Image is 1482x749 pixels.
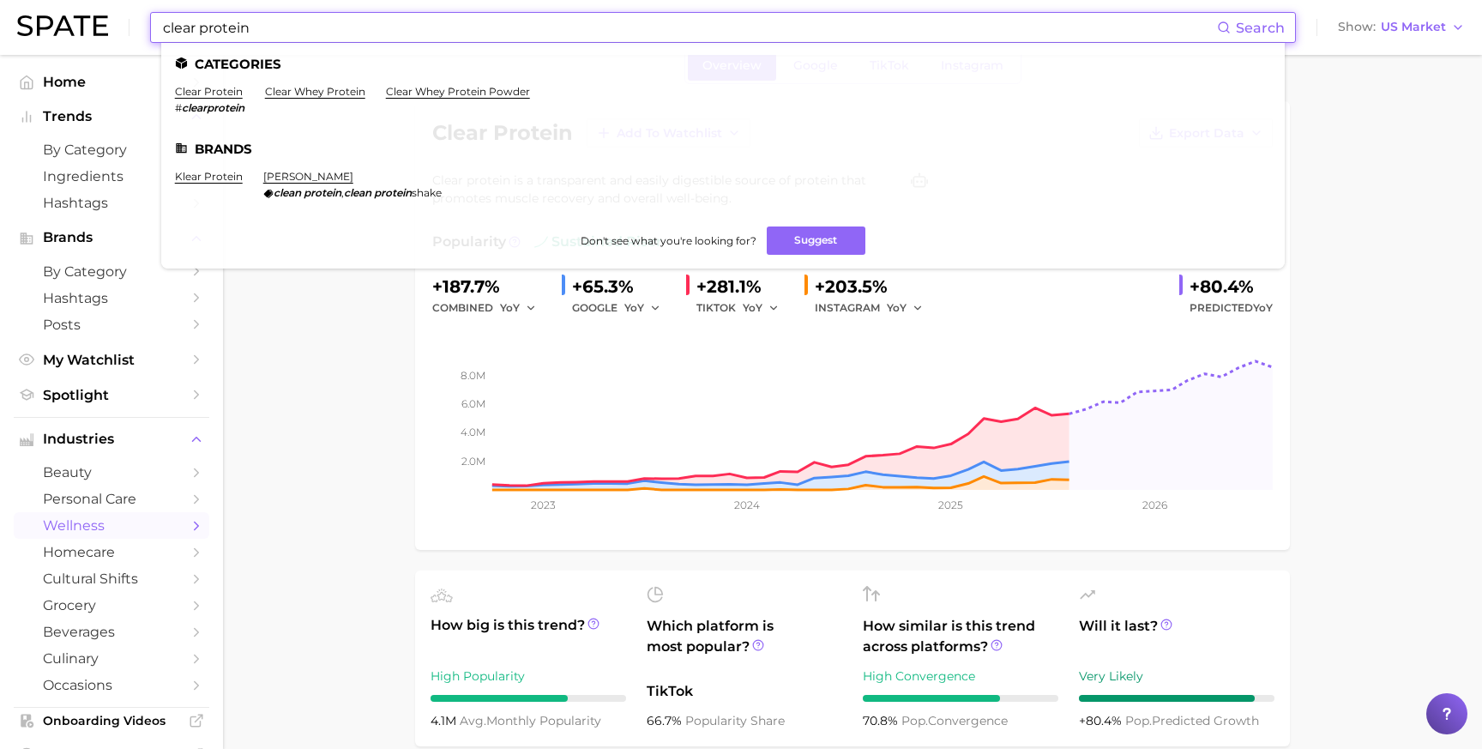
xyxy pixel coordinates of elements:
span: YoY [624,300,644,315]
button: Industries [14,426,209,452]
a: Onboarding Videos [14,708,209,734]
span: Predicted [1190,298,1273,318]
span: Ingredients [43,168,180,184]
div: TIKTOK [696,298,791,318]
a: occasions [14,672,209,698]
div: 7 / 10 [431,695,626,702]
span: +80.4% [1079,713,1125,728]
a: beverages [14,619,209,645]
span: predicted growth [1125,713,1259,728]
a: by Category [14,136,209,163]
button: YoY [624,298,661,318]
div: +65.3% [572,273,672,300]
button: Suggest [767,227,865,255]
div: High Popularity [431,666,626,686]
span: US Market [1381,22,1446,32]
span: wellness [43,517,180,534]
div: combined [432,298,548,318]
span: Will it last? [1079,616,1274,657]
span: YoY [887,300,907,315]
a: Hashtags [14,285,209,311]
span: 70.8% [863,713,901,728]
span: beauty [43,464,180,480]
a: homecare [14,539,209,565]
span: personal care [43,491,180,507]
span: by Category [43,142,180,158]
span: How big is this trend? [431,615,626,657]
a: My Watchlist [14,347,209,373]
a: Spotlight [14,382,209,408]
span: monthly popularity [460,713,601,728]
tspan: 2025 [938,498,963,511]
div: +80.4% [1190,273,1273,300]
a: [PERSON_NAME] [263,170,353,183]
span: YoY [743,300,762,315]
a: grocery [14,592,209,619]
div: 9 / 10 [1079,695,1274,702]
a: clear whey protein powder [386,85,530,98]
button: YoY [743,298,780,318]
a: beauty [14,459,209,486]
a: personal care [14,486,209,512]
span: Search [1236,20,1285,36]
div: +281.1% [696,273,791,300]
a: Ingredients [14,163,209,190]
span: cultural shifts [43,571,180,587]
span: Brands [43,230,180,245]
button: Brands [14,225,209,251]
input: Search here for a brand, industry, or ingredient [161,13,1217,42]
a: by Category [14,258,209,285]
em: clean [274,186,301,199]
span: Don't see what you're looking for? [581,234,756,247]
span: 4.1m [431,713,460,728]
em: clean [344,186,371,199]
button: YoY [500,298,537,318]
a: Home [14,69,209,95]
span: beverages [43,624,180,640]
span: Show [1338,22,1376,32]
span: Trends [43,109,180,124]
span: shake [412,186,442,199]
tspan: 2023 [531,498,556,511]
abbr: popularity index [1125,713,1152,728]
span: YoY [1253,301,1273,314]
span: YoY [500,300,520,315]
div: High Convergence [863,666,1058,686]
span: My Watchlist [43,352,180,368]
a: clear whey protein [265,85,365,98]
span: Home [43,74,180,90]
em: protein [304,186,341,199]
button: YoY [887,298,924,318]
span: Hashtags [43,195,180,211]
span: convergence [901,713,1008,728]
span: grocery [43,597,180,613]
button: Trends [14,104,209,130]
li: Brands [175,142,1271,156]
span: popularity share [685,713,785,728]
a: cultural shifts [14,565,209,592]
a: Hashtags [14,190,209,216]
span: Onboarding Videos [43,713,180,728]
li: Categories [175,57,1271,71]
img: SPATE [17,15,108,36]
span: by Category [43,263,180,280]
button: ShowUS Market [1334,16,1469,39]
span: 66.7% [647,713,685,728]
abbr: popularity index [901,713,928,728]
div: +203.5% [815,273,935,300]
span: culinary [43,650,180,667]
div: Very Likely [1079,666,1274,686]
a: wellness [14,512,209,539]
tspan: 2024 [734,498,760,511]
span: # [175,101,182,114]
span: Spotlight [43,387,180,403]
div: INSTAGRAM [815,298,935,318]
span: Which platform is most popular? [647,616,842,673]
span: Hashtags [43,290,180,306]
span: TikTok [647,681,842,702]
span: Industries [43,432,180,447]
span: Posts [43,317,180,333]
tspan: 2026 [1142,498,1167,511]
a: clear protein [175,85,243,98]
abbr: average [460,713,486,728]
